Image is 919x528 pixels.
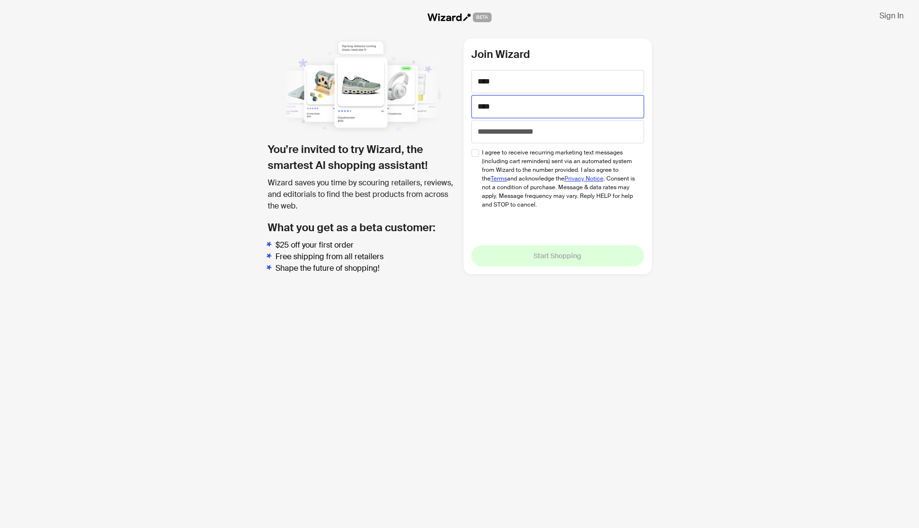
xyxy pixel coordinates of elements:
span: BETA [473,13,492,22]
button: Sign In [872,8,911,23]
h2: What you get as a beta customer: [268,220,456,236]
a: Terms [491,175,507,182]
li: Free shipping from all retailers [275,251,456,263]
li: $25 off your first order [275,239,456,251]
h1: You’re invited to try Wizard, the smartest AI shopping assistant! [268,141,456,173]
li: Shape the future of shopping! [275,263,456,274]
h2: Join Wizard [471,46,644,62]
span: I agree to receive recurring marketing text messages (including cart reminders) sent via an autom... [482,148,637,209]
span: Sign In [879,11,904,21]
a: Privacy Notice [564,175,604,182]
button: Start Shopping [471,245,644,266]
div: Wizard saves you time by scouring retailers, reviews, and editorials to find the best products fr... [268,177,456,212]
